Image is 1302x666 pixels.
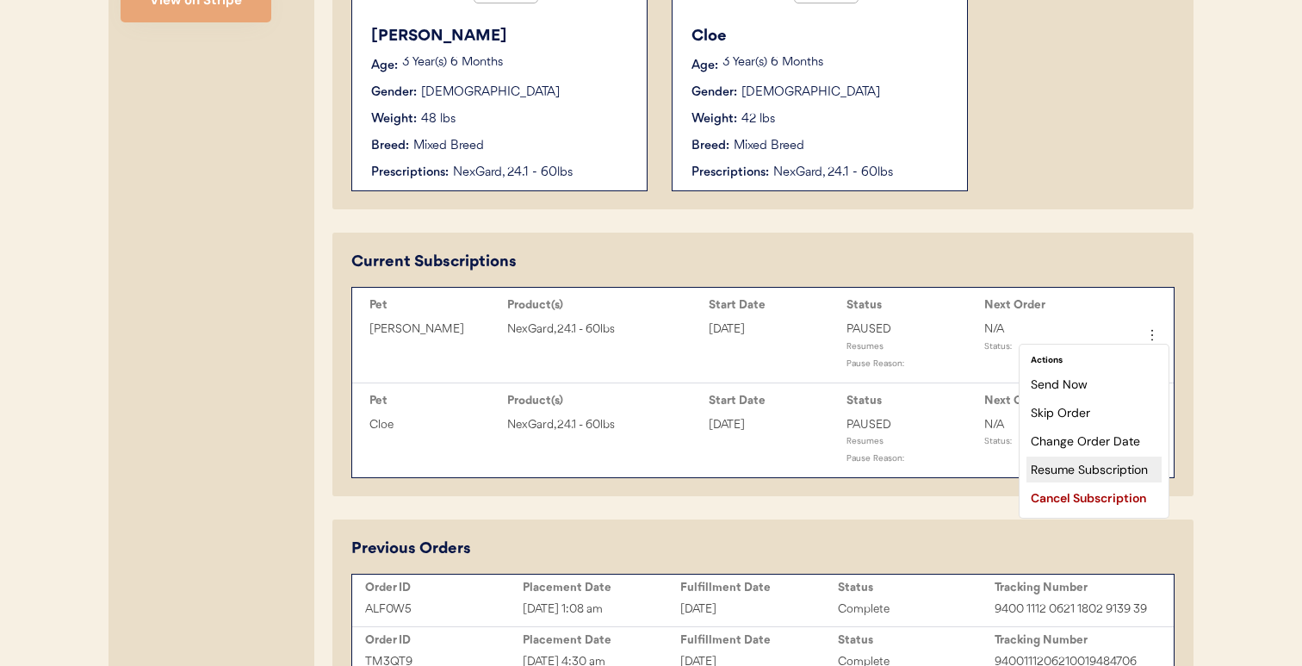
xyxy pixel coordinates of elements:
[453,164,629,182] div: NexGard, 24.1 - 60lbs
[691,84,737,102] div: Gender:
[741,110,775,128] div: 42 lbs
[709,320,838,339] div: [DATE]
[680,581,838,594] div: Fulfillment Date
[984,394,1113,408] div: Next Order
[680,633,838,647] div: Fulfillment Date
[838,600,995,619] div: Complete
[1026,457,1162,482] div: Resume Subscription
[984,434,1113,451] div: Status:
[838,633,995,647] div: Status
[1026,428,1162,454] div: Change Order Date
[371,84,417,102] div: Gender:
[773,164,950,182] div: NexGard, 24.1 - 60lbs
[1026,485,1162,511] div: Cancel Subscription
[846,357,976,374] div: Pause Reason:
[691,164,769,182] div: Prescriptions:
[995,633,1152,647] div: Tracking Number
[369,415,499,435] div: Cloe
[984,320,1113,339] div: N/A
[351,251,517,274] div: Current Subscriptions
[709,298,838,312] div: Start Date
[691,57,718,75] div: Age:
[846,339,976,357] div: Resumes
[523,633,680,647] div: Placement Date
[371,164,449,182] div: Prescriptions:
[846,451,976,469] div: Pause Reason:
[1026,371,1162,397] div: Send Now
[351,538,471,561] div: Previous Orders
[846,298,976,312] div: Status
[1026,352,1162,369] div: Actions
[369,320,499,339] div: [PERSON_NAME]
[402,57,629,69] p: 3 Year(s) 6 Months
[846,394,976,408] div: Status
[846,434,976,451] div: Resumes
[709,415,838,435] div: [DATE]
[709,394,838,408] div: Start Date
[371,110,417,128] div: Weight:
[846,320,976,339] div: PAUSED
[838,581,995,594] div: Status
[984,298,1113,312] div: Next Order
[371,137,409,155] div: Breed:
[365,581,523,594] div: Order ID
[722,57,950,69] p: 3 Year(s) 6 Months
[523,581,680,594] div: Placement Date
[691,137,729,155] div: Breed:
[680,600,838,619] div: [DATE]
[365,633,523,647] div: Order ID
[371,25,629,48] div: [PERSON_NAME]
[1026,400,1162,426] div: Skip Order
[507,415,700,435] div: NexGard, 24.1 - 60lbs
[995,581,1152,594] div: Tracking Number
[371,57,398,75] div: Age:
[421,84,560,102] div: [DEMOGRAPHIC_DATA]
[691,25,950,48] div: Cloe
[369,298,499,312] div: Pet
[365,600,523,619] div: ALF0W5
[995,600,1152,619] div: 9400 1112 0621 1802 9139 39
[421,110,456,128] div: 48 lbs
[523,600,680,619] div: [DATE] 1:08 am
[507,320,700,339] div: NexGard, 24.1 - 60lbs
[507,394,700,408] div: Product(s)
[507,298,700,312] div: Product(s)
[691,110,737,128] div: Weight:
[984,415,1113,435] div: N/A
[741,84,880,102] div: [DEMOGRAPHIC_DATA]
[846,415,976,435] div: PAUSED
[413,137,484,155] div: Mixed Breed
[369,394,499,408] div: Pet
[734,137,804,155] div: Mixed Breed
[984,339,1113,357] div: Status:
